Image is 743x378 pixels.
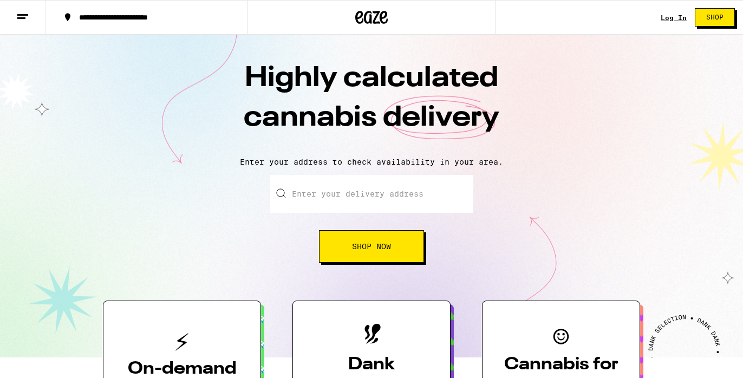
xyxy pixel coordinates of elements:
[270,175,473,213] input: Enter your delivery address
[706,14,724,21] span: Shop
[352,243,391,250] span: Shop Now
[319,230,424,263] button: Shop Now
[695,8,735,27] button: Shop
[687,8,743,27] a: Shop
[11,158,732,166] p: Enter your address to check availability in your area.
[182,59,561,149] h1: Highly calculated cannabis delivery
[661,14,687,21] a: Log In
